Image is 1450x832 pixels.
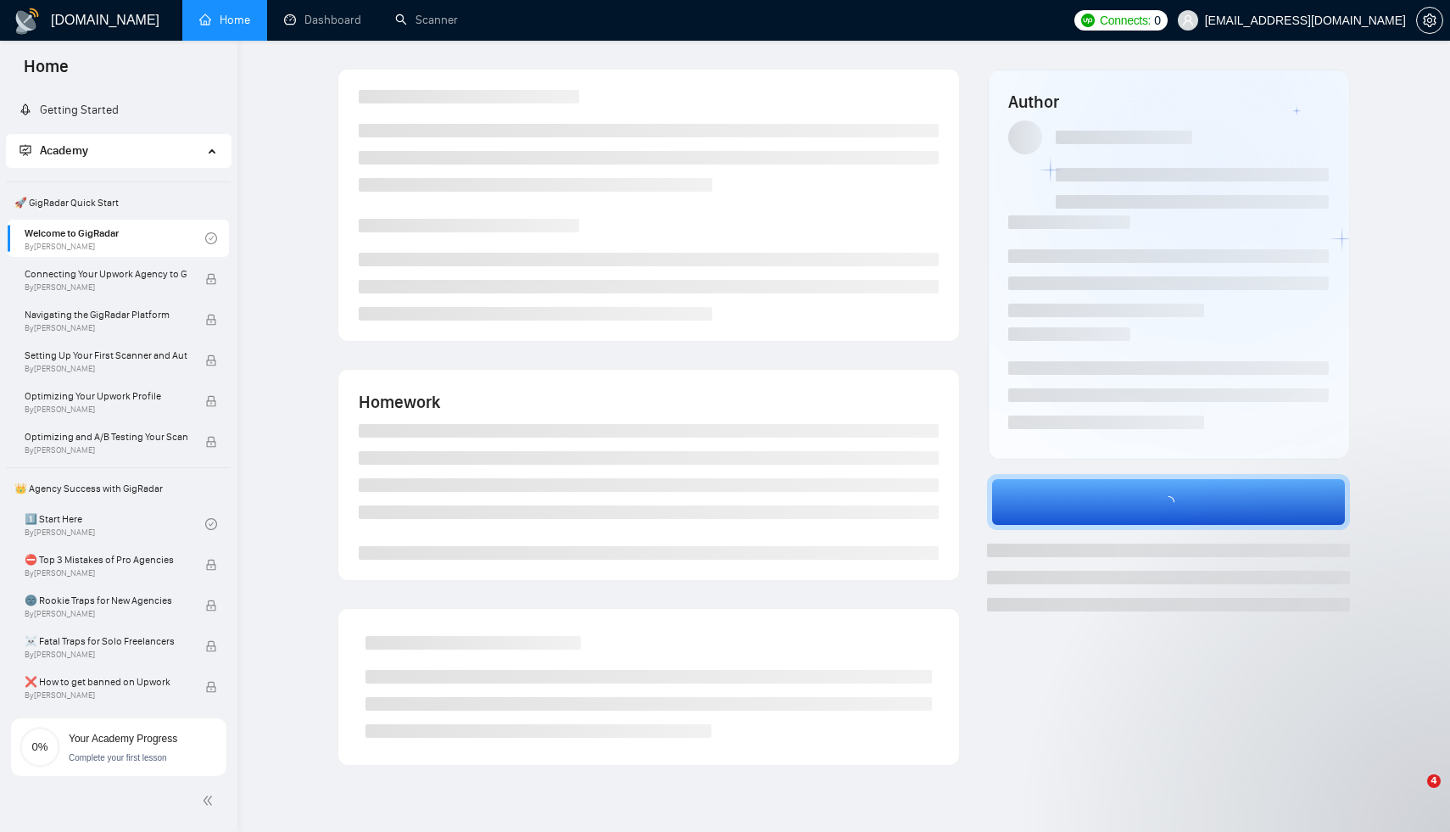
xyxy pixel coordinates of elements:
span: lock [205,681,217,693]
span: lock [205,640,217,652]
span: Connects: [1100,11,1151,30]
span: Navigating the GigRadar Platform [25,306,187,323]
span: fund-projection-screen [20,144,31,156]
span: lock [205,314,217,326]
span: lock [205,355,217,366]
span: By [PERSON_NAME] [25,650,187,660]
span: Optimizing and A/B Testing Your Scanner for Better Results [25,428,187,445]
span: lock [205,273,217,285]
span: By [PERSON_NAME] [25,323,187,333]
a: rocketGetting Started [20,103,119,117]
span: 4 [1427,774,1441,788]
span: lock [205,436,217,448]
span: ☠️ Fatal Traps for Solo Freelancers [25,633,187,650]
img: logo [14,8,41,35]
span: lock [205,395,217,407]
span: check-circle [205,518,217,530]
h4: Homework [359,390,939,414]
a: 1️⃣ Start HereBy[PERSON_NAME] [25,505,205,543]
li: Getting Started [6,93,231,127]
span: lock [205,600,217,611]
span: loading [1154,494,1182,509]
span: Academy [40,143,88,158]
a: dashboardDashboard [284,13,361,27]
span: By [PERSON_NAME] [25,690,187,701]
iframe: Intercom live chat [1392,774,1433,815]
span: By [PERSON_NAME] [25,568,187,578]
span: Complete your first lesson [69,753,167,762]
span: user [1182,14,1194,26]
a: homeHome [199,13,250,27]
span: ❌ How to get banned on Upwork [25,673,187,690]
span: 🚀 GigRadar Quick Start [8,186,229,220]
span: check-circle [205,232,217,244]
a: Welcome to GigRadarBy[PERSON_NAME] [25,220,205,257]
span: Setting Up Your First Scanner and Auto-Bidder [25,347,187,364]
a: searchScanner [395,13,458,27]
span: 0% [20,741,60,752]
button: loading [987,474,1350,530]
span: By [PERSON_NAME] [25,405,187,415]
span: Optimizing Your Upwork Profile [25,388,187,405]
span: ⛔ Top 3 Mistakes of Pro Agencies [25,551,187,568]
span: Academy [20,143,88,158]
span: 🌚 Rookie Traps for New Agencies [25,592,187,609]
img: upwork-logo.png [1081,14,1095,27]
button: setting [1416,7,1443,34]
h4: Author [1008,90,1329,114]
span: Home [10,54,82,90]
span: double-left [202,792,219,809]
span: Your Academy Progress [69,733,177,745]
span: Connecting Your Upwork Agency to GigRadar [25,265,187,282]
a: setting [1416,14,1443,27]
span: setting [1417,14,1442,27]
span: By [PERSON_NAME] [25,445,187,455]
span: By [PERSON_NAME] [25,609,187,619]
span: 👑 Agency Success with GigRadar [8,472,229,505]
span: By [PERSON_NAME] [25,364,187,374]
span: 0 [1154,11,1161,30]
span: By [PERSON_NAME] [25,282,187,293]
span: lock [205,559,217,571]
